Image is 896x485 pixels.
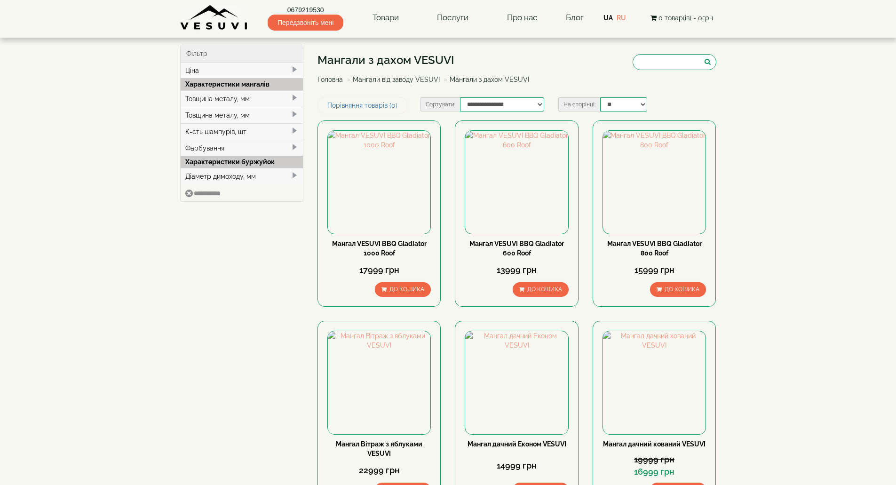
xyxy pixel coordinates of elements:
[353,76,440,83] a: Мангали від заводу VESUVI
[465,264,568,276] div: 13999 грн
[527,286,562,293] span: До кошика
[181,168,303,184] div: Діаметр димоходу, мм
[317,97,407,113] a: Порівняння товарів (0)
[181,123,303,140] div: К-сть шампурів, шт
[328,331,430,434] img: Мангал Вітраж з яблуками VESUVI
[603,440,706,448] a: Мангал дачний кований VESUVI
[603,131,706,233] img: Мангал VESUVI BBQ Gladiator 800 Roof
[181,156,303,168] div: Характеристики буржуйок
[513,282,569,297] button: До кошика
[603,264,706,276] div: 15999 грн
[603,14,613,22] a: UA
[428,7,478,29] a: Послуги
[181,45,303,63] div: Фільтр
[180,5,248,31] img: Завод VESUVI
[181,107,303,123] div: Товщина металу, мм
[327,264,431,276] div: 17999 грн
[317,54,536,66] h1: Мангали з дахом VESUVI
[181,90,303,107] div: Товщина металу, мм
[607,240,702,257] a: Мангал VESUVI BBQ Gladiator 800 Roof
[603,331,706,434] img: Мангал дачний кований VESUVI
[332,240,427,257] a: Мангал VESUVI BBQ Gladiator 1000 Roof
[336,440,422,457] a: Мангал Вітраж з яблуками VESUVI
[442,75,529,84] li: Мангали з дахом VESUVI
[650,282,706,297] button: До кошика
[566,13,584,22] a: Блог
[375,282,431,297] button: До кошика
[498,7,547,29] a: Про нас
[328,131,430,233] img: Мангал VESUVI BBQ Gladiator 1000 Roof
[268,5,343,15] a: 0679219530
[181,63,303,79] div: Ціна
[389,286,424,293] span: До кошика
[468,440,566,448] a: Мангал дачний Економ VESUVI
[327,464,431,477] div: 22999 грн
[665,286,699,293] span: До кошика
[469,240,564,257] a: Мангал VESUVI BBQ Gladiator 600 Roof
[658,14,713,22] span: 0 товар(ів) - 0грн
[181,140,303,156] div: Фарбування
[268,15,343,31] span: Передзвоніть мені
[603,453,706,466] div: 19999 грн
[363,7,408,29] a: Товари
[603,466,706,478] div: 16999 грн
[420,97,460,111] label: Сортувати:
[617,14,626,22] a: RU
[465,331,568,434] img: Мангал дачний Економ VESUVI
[465,460,568,472] div: 14999 грн
[465,131,568,233] img: Мангал VESUVI BBQ Gladiator 600 Roof
[317,76,343,83] a: Головна
[648,13,716,23] button: 0 товар(ів) - 0грн
[558,97,600,111] label: На сторінці:
[181,78,303,90] div: Характеристики мангалів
